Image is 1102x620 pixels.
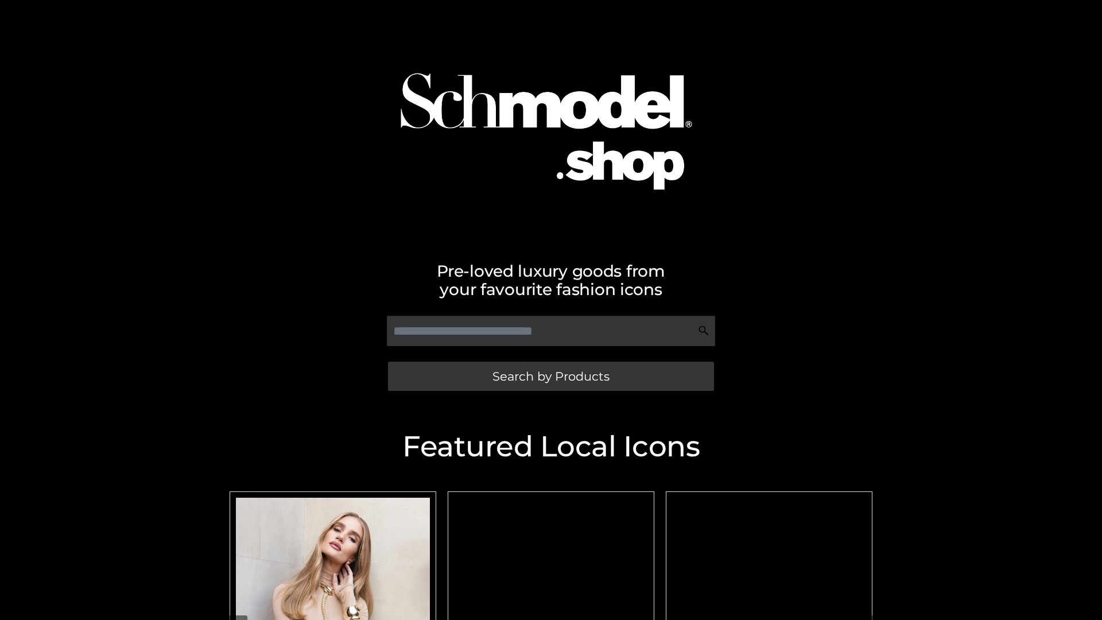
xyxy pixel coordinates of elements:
span: Search by Products [492,370,610,382]
a: Search by Products [388,362,714,391]
h2: Featured Local Icons​ [224,432,878,461]
h2: Pre-loved luxury goods from your favourite fashion icons [224,262,878,299]
img: Search Icon [698,325,709,336]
